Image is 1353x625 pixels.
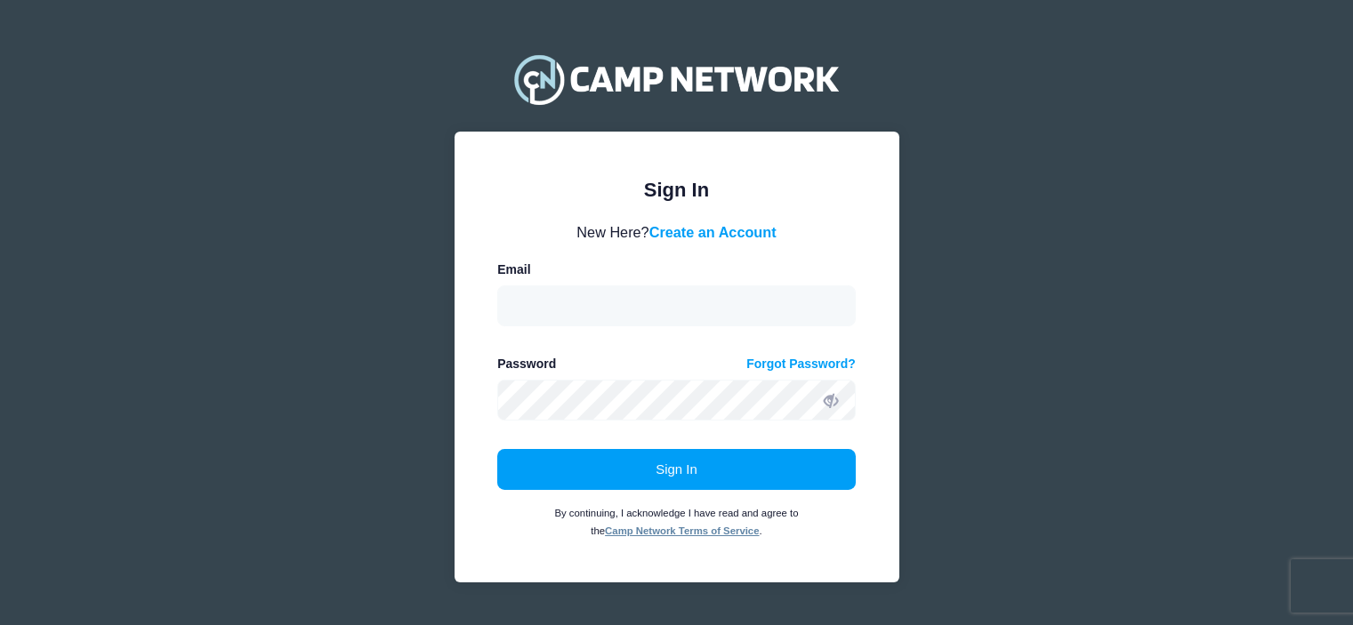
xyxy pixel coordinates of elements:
[497,260,530,279] label: Email
[746,355,856,373] a: Forgot Password?
[497,449,856,490] button: Sign In
[497,175,856,204] div: Sign In
[497,221,856,243] div: New Here?
[497,355,556,373] label: Password
[649,224,777,240] a: Create an Account
[605,525,759,536] a: Camp Network Terms of Service
[506,44,846,115] img: Camp Network
[554,508,798,536] small: By continuing, I acknowledge I have read and agree to the .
